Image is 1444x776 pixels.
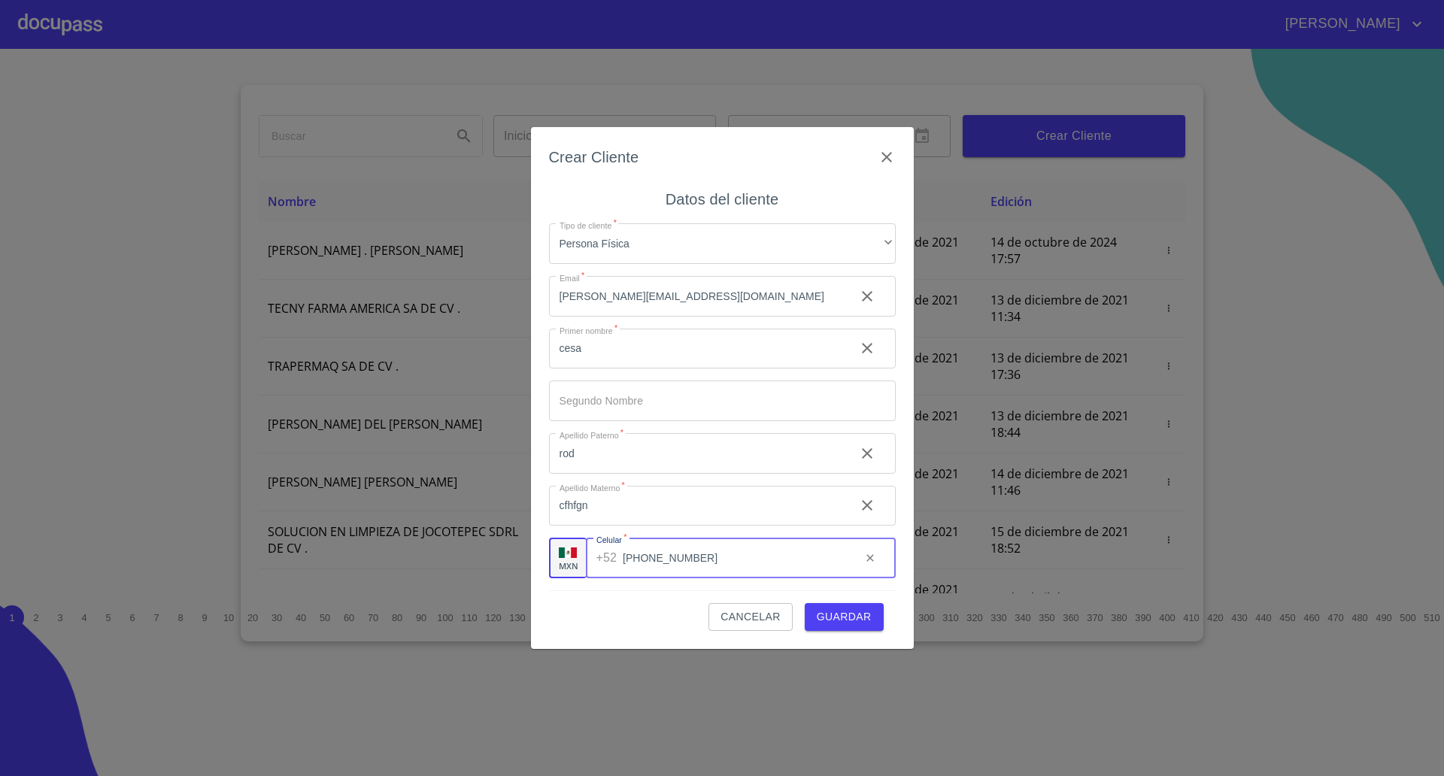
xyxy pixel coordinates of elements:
[849,278,885,314] button: clear input
[596,549,617,567] p: +52
[849,330,885,366] button: clear input
[805,603,884,631] button: Guardar
[559,547,577,558] img: R93DlvwvvjP9fbrDwZeCRYBHk45OWMq+AAOlFVsxT89f82nwPLnD58IP7+ANJEaWYhP0Tx8kkA0WlQMPQsAAgwAOmBj20AXj6...
[817,608,872,626] span: Guardar
[549,145,639,169] h6: Crear Cliente
[559,560,578,571] p: MXN
[666,187,778,211] h6: Datos del cliente
[855,543,885,573] button: clear input
[849,435,885,471] button: clear input
[720,608,780,626] span: Cancelar
[708,603,792,631] button: Cancelar
[549,223,896,264] div: Persona Física
[849,487,885,523] button: clear input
